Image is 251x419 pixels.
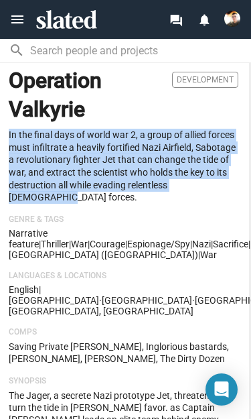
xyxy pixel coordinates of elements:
[172,72,238,88] span: Development
[169,13,182,26] mat-icon: forum
[69,239,71,249] span: |
[192,295,195,306] span: ·
[9,295,99,306] span: [GEOGRAPHIC_DATA]
[127,239,190,249] span: espionage/spy
[9,327,238,338] p: Comps
[200,249,217,260] span: war
[248,239,250,249] span: |
[41,239,69,249] span: Thriller
[71,239,88,249] span: War
[213,239,248,249] span: sacrifice
[9,228,48,249] span: Narrative feature
[88,239,90,249] span: |
[190,239,192,249] span: |
[211,239,213,249] span: |
[9,11,25,27] mat-icon: menu
[197,13,210,25] mat-icon: notifications
[9,271,238,282] p: Languages & Locations
[9,215,238,225] p: Genre & Tags
[9,66,158,123] h1: Operation Valkyrie
[9,376,238,387] p: Synopsis
[90,239,125,249] span: courage
[39,239,41,249] span: |
[205,373,238,406] div: Open Intercom Messenger
[99,295,102,306] span: ·
[9,284,39,295] span: English
[9,129,238,204] p: In the final days of world war 2, a group of allied forces must infiltrate a heavily fortified Na...
[192,239,211,249] span: Nazi
[224,11,240,27] img: John Tolbert
[9,341,238,365] p: Saving Private [PERSON_NAME], Inglorious bastards, [PERSON_NAME], [PERSON_NAME], The Dirty Dozen
[125,239,127,249] span: |
[218,8,246,29] button: John Tolbert
[39,284,41,295] span: |
[102,295,192,306] span: [GEOGRAPHIC_DATA]
[9,249,198,260] span: [GEOGRAPHIC_DATA] ([GEOGRAPHIC_DATA])
[198,249,200,260] span: |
